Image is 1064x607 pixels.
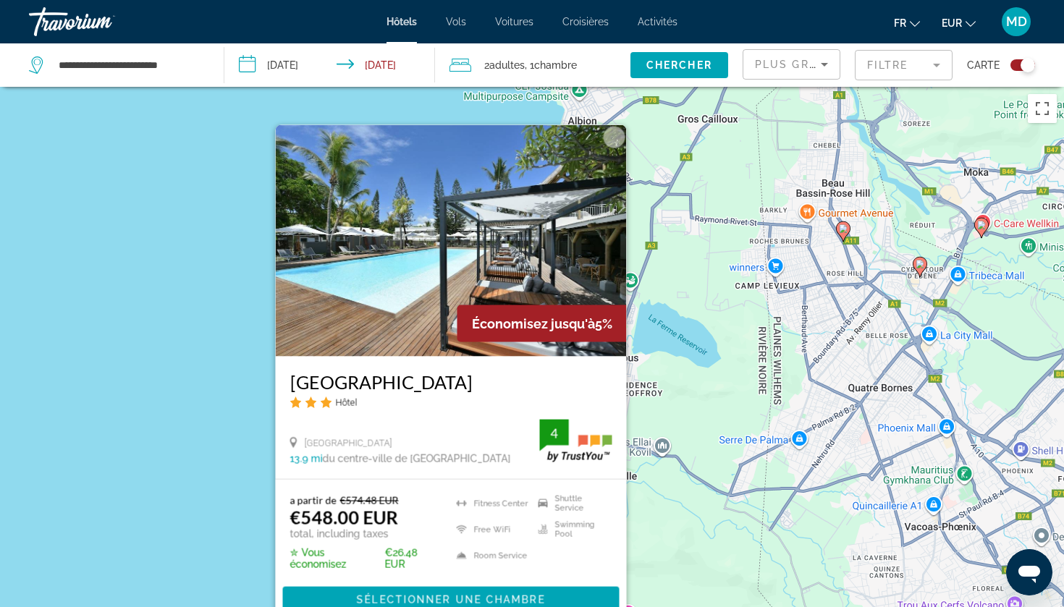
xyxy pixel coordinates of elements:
p: total, including taxes [290,528,439,540]
button: Toggle map [1000,59,1035,72]
button: Change currency [942,12,976,33]
a: [GEOGRAPHIC_DATA] [290,370,612,392]
iframe: Bouton de lancement de la fenêtre de messagerie [1006,549,1052,595]
span: MD [1006,14,1027,29]
span: Hôtel [336,396,358,407]
span: du centre-ville de [GEOGRAPHIC_DATA] [323,453,511,464]
a: Activités [638,16,677,27]
span: Carte [967,55,1000,75]
span: Chercher [646,59,712,71]
span: fr [894,17,906,29]
a: Vols [446,16,466,27]
button: Change language [894,12,920,33]
button: Check-in date: Oct 13, 2025 Check-out date: Oct 15, 2025 [224,43,434,87]
div: 4 [540,424,569,441]
span: [GEOGRAPHIC_DATA] [305,437,392,448]
a: Sélectionner une chambre [283,593,620,604]
p: €26.48 EUR [290,547,439,570]
span: , 1 [525,55,577,75]
a: Voitures [495,16,533,27]
button: Passer en plein écran [1028,94,1057,123]
img: Hotel image [276,124,627,356]
span: 2 [484,55,525,75]
img: trustyou-badge.svg [540,419,612,462]
li: Swimming Pool [531,520,612,539]
li: Free WiFi [449,520,531,539]
div: 5% [457,305,627,341]
li: Shuttle Service [531,494,612,513]
span: EUR [942,17,962,29]
span: Sélectionner une chambre [357,594,545,606]
a: Hôtels [387,16,417,27]
span: ✮ Vous économisez [290,547,381,570]
a: Travorium [29,3,174,41]
button: Fermer [604,126,625,148]
span: Économisez jusqu'à [472,315,595,331]
span: Chambre [534,59,577,71]
span: a partir de [290,494,337,506]
a: Croisières [562,16,609,27]
del: €574.48 EUR [340,494,399,506]
button: Filter [855,49,953,81]
mat-select: Sort by [755,56,828,73]
button: User Menu [997,7,1035,37]
span: Adultes [489,59,525,71]
ins: €548.00 EUR [290,506,398,528]
li: Room Service [449,546,531,565]
button: Travelers: 2 adults, 0 children [435,43,630,87]
span: 13.9 mi [290,453,323,464]
div: 3 star Hotel [290,396,612,408]
span: Plus grandes économies [755,59,928,70]
button: Chercher [630,52,728,78]
li: Fitness Center [449,494,531,513]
